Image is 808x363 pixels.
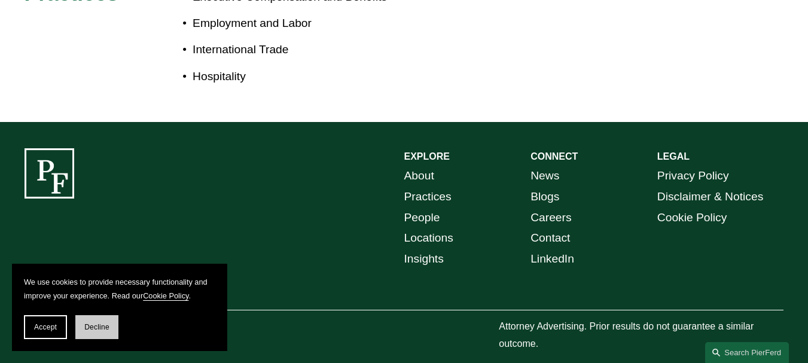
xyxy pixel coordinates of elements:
[657,166,729,187] a: Privacy Policy
[404,249,444,270] a: Insights
[657,187,763,208] a: Disclaimer & Notices
[404,208,440,228] a: People
[404,166,434,187] a: About
[193,39,404,60] p: International Trade
[193,13,404,34] p: Employment and Labor
[530,151,578,161] strong: CONNECT
[404,151,450,161] strong: EXPLORE
[530,249,574,270] a: LinkedIn
[193,66,404,87] p: Hospitality
[24,315,67,339] button: Accept
[657,208,727,228] a: Cookie Policy
[705,342,789,363] a: Search this site
[530,208,571,228] a: Careers
[530,228,570,249] a: Contact
[404,187,452,208] a: Practices
[143,291,188,300] a: Cookie Policy
[12,264,227,351] section: Cookie banner
[404,228,453,249] a: Locations
[24,276,215,303] p: We use cookies to provide necessary functionality and improve your experience. Read our .
[75,315,118,339] button: Decline
[84,323,109,331] span: Decline
[499,318,783,353] p: Attorney Advertising. Prior results do not guarantee a similar outcome.
[530,187,559,208] a: Blogs
[657,151,690,161] strong: LEGAL
[530,166,559,187] a: News
[34,323,57,331] span: Accept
